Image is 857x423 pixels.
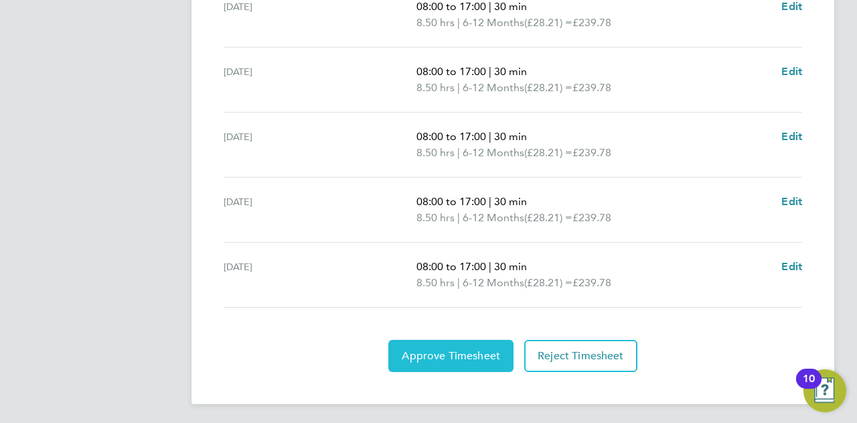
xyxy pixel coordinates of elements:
a: Edit [781,129,802,145]
span: | [489,195,491,208]
span: £239.78 [572,16,611,29]
span: 30 min [494,65,527,78]
span: £239.78 [572,81,611,94]
span: | [457,16,460,29]
span: 8.50 hrs [416,211,455,224]
button: Open Resource Center, 10 new notifications [803,369,846,412]
span: Approve Timesheet [402,349,500,363]
span: Edit [781,260,802,273]
div: [DATE] [224,194,416,226]
span: 8.50 hrs [416,276,455,289]
span: Edit [781,195,802,208]
span: (£28.21) = [524,16,572,29]
span: (£28.21) = [524,146,572,159]
span: Edit [781,65,802,78]
div: [DATE] [224,129,416,161]
span: 30 min [494,260,527,273]
span: 6-12 Months [463,15,524,31]
a: Edit [781,64,802,80]
span: | [489,130,491,143]
span: 30 min [494,130,527,143]
span: 8.50 hrs [416,16,455,29]
span: (£28.21) = [524,81,572,94]
span: 08:00 to 17:00 [416,260,486,273]
span: (£28.21) = [524,211,572,224]
button: Reject Timesheet [524,340,637,372]
span: | [457,146,460,159]
span: (£28.21) = [524,276,572,289]
div: 10 [803,379,815,396]
span: 08:00 to 17:00 [416,65,486,78]
span: £239.78 [572,276,611,289]
span: | [457,81,460,94]
div: [DATE] [224,64,416,96]
span: | [489,65,491,78]
span: 6-12 Months [463,275,524,291]
span: 8.50 hrs [416,81,455,94]
span: 30 min [494,195,527,208]
span: 08:00 to 17:00 [416,195,486,208]
span: 8.50 hrs [416,146,455,159]
span: £239.78 [572,211,611,224]
a: Edit [781,194,802,210]
span: Reject Timesheet [538,349,624,363]
span: £239.78 [572,146,611,159]
span: 6-12 Months [463,210,524,226]
a: Edit [781,259,802,275]
span: 08:00 to 17:00 [416,130,486,143]
span: | [457,211,460,224]
span: Edit [781,130,802,143]
button: Approve Timesheet [388,340,514,372]
span: | [489,260,491,273]
span: 6-12 Months [463,145,524,161]
span: 6-12 Months [463,80,524,96]
div: [DATE] [224,259,416,291]
span: | [457,276,460,289]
